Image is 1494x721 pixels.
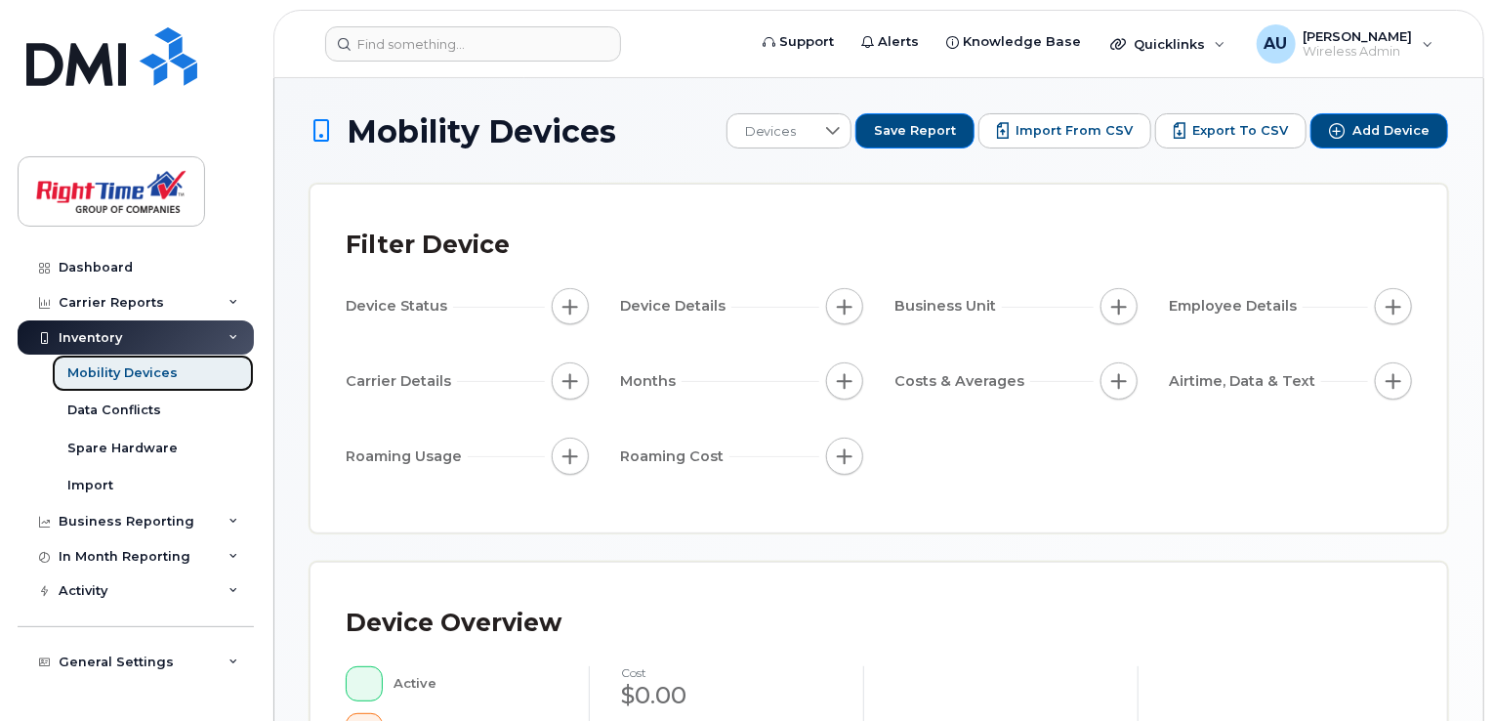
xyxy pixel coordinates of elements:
button: Export to CSV [1155,113,1307,148]
span: Save Report [874,122,956,140]
div: Filter Device [346,220,510,271]
span: Mobility Devices [347,114,616,148]
span: Business Unit [894,296,1002,317]
h4: cost [621,666,832,679]
span: Export to CSV [1192,122,1288,140]
span: Carrier Details [346,371,457,392]
div: $0.00 [621,679,832,712]
span: Employee Details [1169,296,1303,317]
span: Months [620,371,682,392]
button: Import from CSV [978,113,1151,148]
span: Roaming Usage [346,446,468,467]
span: Device Status [346,296,453,317]
button: Save Report [855,113,975,148]
span: Device Details [620,296,731,317]
span: Costs & Averages [894,371,1030,392]
div: Active [394,666,559,701]
div: Device Overview [346,598,561,649]
span: Roaming Cost [620,446,729,467]
span: Add Device [1352,122,1430,140]
span: Airtime, Data & Text [1169,371,1321,392]
button: Add Device [1310,113,1448,148]
span: Devices [727,114,814,149]
span: Import from CSV [1016,122,1133,140]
